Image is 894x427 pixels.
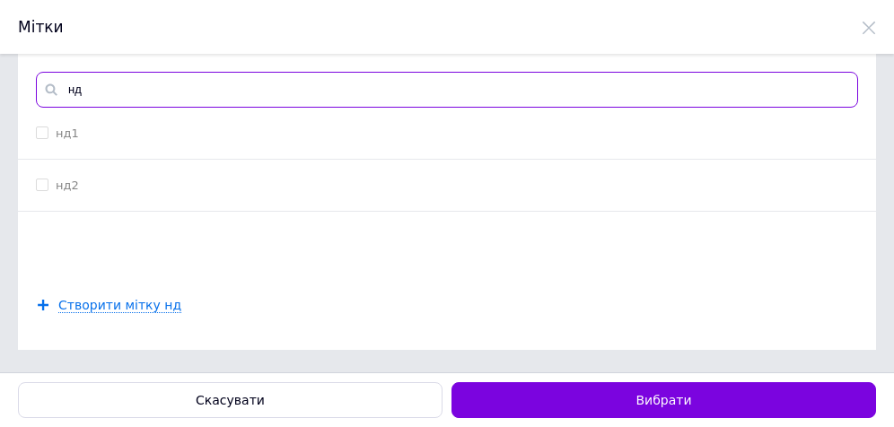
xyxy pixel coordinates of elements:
label: нд1 [56,126,79,140]
button: Вибрати [451,382,876,418]
span: Створити мітку нд [58,298,181,313]
button: Скасувати [18,382,443,418]
input: Напишіть назву мітки [36,72,858,108]
label: нд2 [56,179,79,192]
span: Мітки [18,18,64,36]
